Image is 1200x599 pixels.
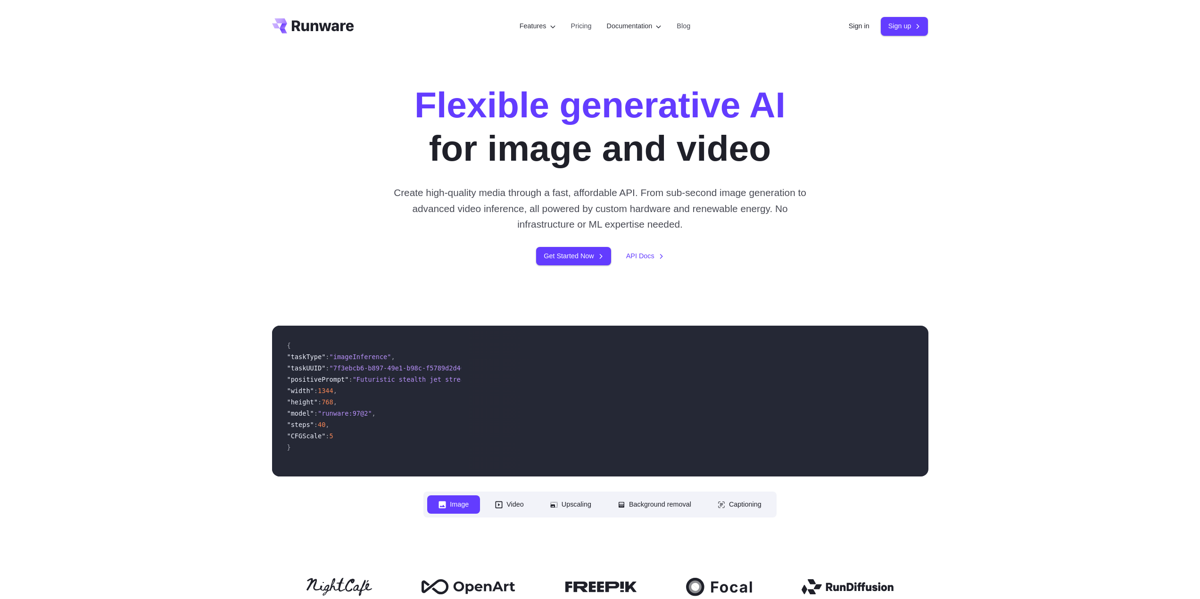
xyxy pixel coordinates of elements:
[539,495,603,514] button: Upscaling
[287,353,326,361] span: "taskType"
[706,495,773,514] button: Captioning
[287,364,326,372] span: "taskUUID"
[607,21,662,32] label: Documentation
[353,376,704,383] span: "Futuristic stealth jet streaking through a neon-lit cityscape with glowing purple exhaust"
[318,421,325,428] span: 40
[390,185,810,232] p: Create high-quality media through a fast, affordable API. From sub-second image generation to adv...
[287,387,314,394] span: "width"
[318,398,322,406] span: :
[333,387,337,394] span: ,
[571,21,592,32] a: Pricing
[414,83,786,170] h1: for image and video
[427,495,480,514] button: Image
[287,421,314,428] span: "steps"
[626,251,664,262] a: API Docs
[414,84,786,125] strong: Flexible generative AI
[330,353,391,361] span: "imageInference"
[881,17,928,35] a: Sign up
[520,21,556,32] label: Features
[325,421,329,428] span: ,
[325,364,329,372] span: :
[287,342,291,349] span: {
[391,353,395,361] span: ,
[287,443,291,451] span: }
[677,21,690,32] a: Blog
[325,432,329,440] span: :
[314,387,318,394] span: :
[330,432,333,440] span: 5
[372,410,376,417] span: ,
[287,376,349,383] span: "positivePrompt"
[287,410,314,417] span: "model"
[314,421,318,428] span: :
[287,432,326,440] span: "CFGScale"
[314,410,318,417] span: :
[348,376,352,383] span: :
[606,495,703,514] button: Background removal
[318,387,333,394] span: 1344
[325,353,329,361] span: :
[333,398,337,406] span: ,
[322,398,333,406] span: 768
[272,18,354,33] a: Go to /
[849,21,869,32] a: Sign in
[330,364,476,372] span: "7f3ebcb6-b897-49e1-b98c-f5789d2d40d7"
[318,410,372,417] span: "runware:97@2"
[484,495,535,514] button: Video
[536,247,611,265] a: Get Started Now
[287,398,318,406] span: "height"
